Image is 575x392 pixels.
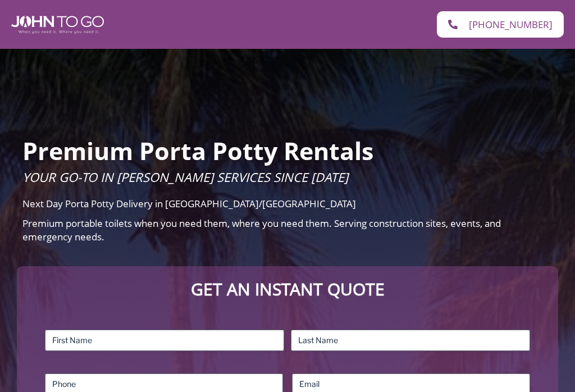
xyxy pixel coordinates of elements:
img: John To Go [11,16,104,34]
span: [PHONE_NUMBER] [469,20,553,29]
h2: Premium Porta Potty Rentals [22,139,553,163]
input: Last Name [291,330,530,351]
p: Get an Instant Quote [28,277,547,302]
input: First Name [45,330,284,351]
a: [PHONE_NUMBER] [437,11,564,38]
span: Premium portable toilets when you need them, where you need them. Serving construction sites, eve... [22,217,501,243]
span: Your Go-To in [PERSON_NAME] Services Since [DATE] [22,168,348,185]
span: Next Day Porta Potty Delivery in [GEOGRAPHIC_DATA]/[GEOGRAPHIC_DATA] [22,197,356,210]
